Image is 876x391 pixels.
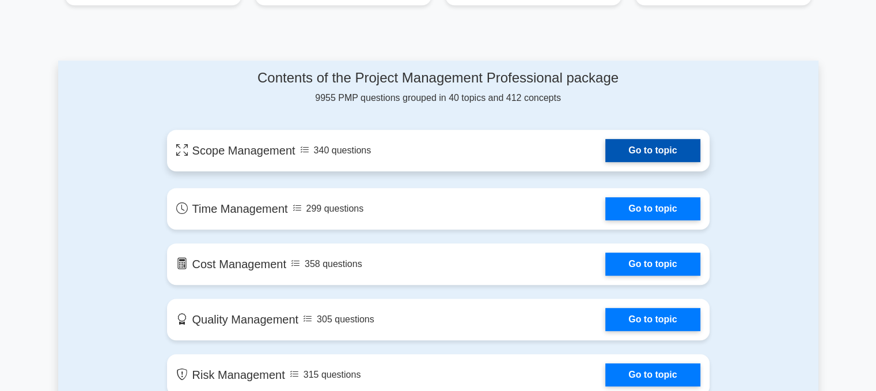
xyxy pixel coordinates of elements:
[167,70,710,87] h4: Contents of the Project Management Professional package
[167,70,710,105] div: 9955 PMP questions grouped in 40 topics and 412 concepts
[605,253,700,276] a: Go to topic
[605,139,700,162] a: Go to topic
[605,308,700,331] a: Go to topic
[605,363,700,386] a: Go to topic
[605,197,700,220] a: Go to topic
